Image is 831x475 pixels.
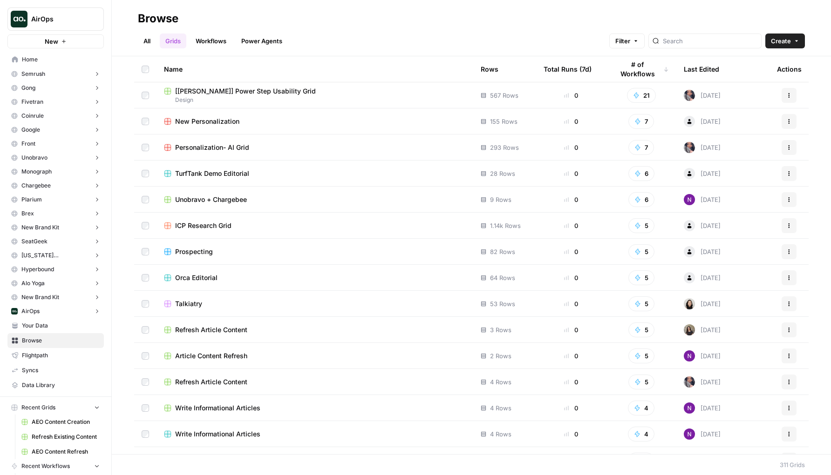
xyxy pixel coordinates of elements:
[490,429,511,439] span: 4 Rows
[32,448,100,456] span: AEO Content Refresh
[7,304,104,318] button: AirOps
[628,322,654,337] button: 5
[544,169,599,178] div: 0
[175,221,232,230] span: ICP Research Grid
[236,33,288,48] a: Power Agents
[7,276,104,290] button: Alo Yoga
[684,350,695,361] img: kedmmdess6i2jj5txyq6cw0yj4oc
[628,140,654,155] button: 7
[190,33,232,48] a: Workflows
[628,427,654,442] button: 4
[613,56,669,82] div: # of Workflows
[7,248,104,262] button: [US_STATE][GEOGRAPHIC_DATA]
[684,142,721,153] div: [DATE]
[22,366,100,375] span: Syncs
[164,429,466,439] a: Write Informational Articles
[21,126,40,134] span: Google
[628,244,654,259] button: 5
[684,194,695,205] img: kedmmdess6i2jj5txyq6cw0yj4oc
[7,137,104,151] button: Front
[490,377,511,387] span: 4 Rows
[684,298,721,309] div: [DATE]
[544,273,599,282] div: 0
[7,221,104,234] button: New Brand Kit
[21,70,45,78] span: Semrush
[684,168,721,179] div: [DATE]
[490,247,515,256] span: 82 Rows
[777,56,802,82] div: Actions
[544,377,599,387] div: 0
[32,418,100,426] span: AEO Content Creation
[175,351,247,361] span: Article Content Refresh
[765,33,805,48] button: Create
[544,351,599,361] div: 0
[490,299,515,308] span: 53 Rows
[21,167,52,176] span: Monograph
[490,169,515,178] span: 28 Rows
[7,401,104,415] button: Recent Grids
[21,462,70,470] span: Recent Workflows
[490,143,519,152] span: 293 Rows
[544,429,599,439] div: 0
[628,401,654,415] button: 4
[7,123,104,137] button: Google
[164,325,466,335] a: Refresh Article Content
[7,52,104,67] a: Home
[17,429,104,444] a: Refresh Existing Content
[164,56,466,82] div: Name
[21,251,90,260] span: [US_STATE][GEOGRAPHIC_DATA]
[17,415,104,429] a: AEO Content Creation
[684,402,695,414] img: kedmmdess6i2jj5txyq6cw0yj4oc
[11,308,18,314] img: yjux4x3lwinlft1ym4yif8lrli78
[627,88,656,103] button: 21
[684,428,695,440] img: kedmmdess6i2jj5txyq6cw0yj4oc
[175,247,213,256] span: Prospecting
[684,272,721,283] div: [DATE]
[490,351,511,361] span: 2 Rows
[684,428,721,440] div: [DATE]
[628,296,654,311] button: 5
[138,33,156,48] a: All
[32,433,100,441] span: Refresh Existing Content
[544,195,599,204] div: 0
[628,192,654,207] button: 6
[175,273,218,282] span: Orca Editorial
[175,117,239,126] span: New Personalization
[684,376,721,388] div: [DATE]
[21,307,40,315] span: AirOps
[684,246,721,257] div: [DATE]
[684,220,721,231] div: [DATE]
[7,165,104,179] button: Monograph
[663,36,757,46] input: Search
[21,195,42,204] span: Plarium
[628,270,654,285] button: 5
[22,336,100,345] span: Browse
[544,247,599,256] div: 0
[684,116,721,127] div: [DATE]
[490,325,511,335] span: 3 Rows
[164,169,466,178] a: TurfTank Demo Editorial
[544,325,599,335] div: 0
[544,143,599,152] div: 0
[22,381,100,389] span: Data Library
[628,166,654,181] button: 6
[164,247,466,256] a: Prospecting
[175,325,247,335] span: Refresh Article Content
[684,90,695,101] img: z7thsnrr4ts3t7dx1vqir5w2yny7
[780,460,805,469] div: 311 Grids
[175,429,260,439] span: Write Informational Articles
[7,81,104,95] button: Gong
[7,67,104,81] button: Semrush
[164,221,466,230] a: ICP Research Grid
[615,36,630,46] span: Filter
[175,195,247,204] span: Unobravo + Chargebee
[164,377,466,387] a: Refresh Article Content
[138,11,178,26] div: Browse
[45,37,58,46] span: New
[7,179,104,193] button: Chargebee
[481,56,498,82] div: Rows
[175,403,260,413] span: Write Informational Articles
[684,324,721,335] div: [DATE]
[22,321,100,330] span: Your Data
[7,7,104,31] button: Workspace: AirOps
